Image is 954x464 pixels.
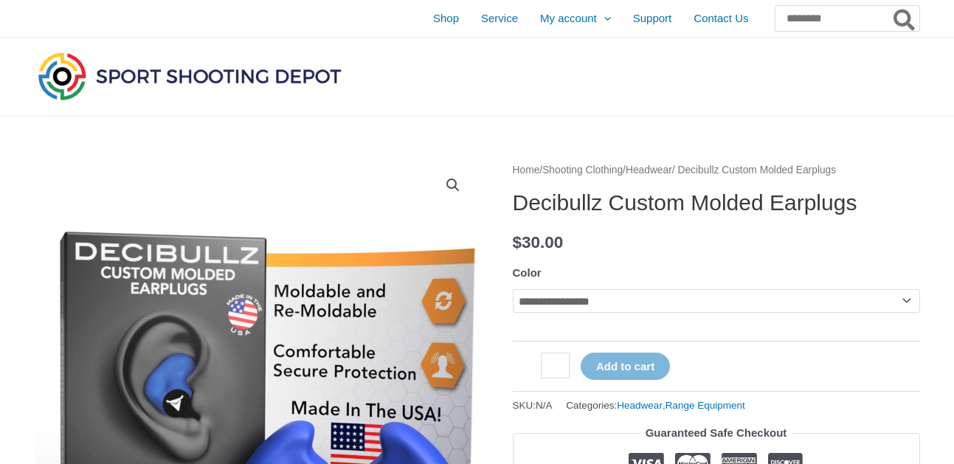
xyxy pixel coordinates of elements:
[513,266,542,279] label: Color
[513,233,564,252] bdi: 30.00
[513,190,920,216] h1: Decibullz Custom Molded Earplugs
[541,353,570,378] input: Product quantity
[626,165,672,176] a: Headwear
[581,353,670,380] button: Add to cart
[513,233,522,252] span: $
[891,6,919,31] button: Search
[513,165,540,176] a: Home
[542,165,623,176] a: Shooting Clothing
[536,400,553,411] span: N/A
[35,49,345,103] img: Sport Shooting Depot
[640,423,793,443] legend: Guaranteed Safe Checkout
[513,396,553,415] span: SKU:
[513,161,920,180] nav: Breadcrumb
[566,396,744,415] span: Categories: ,
[666,400,745,411] a: Range Equipment
[440,172,466,198] a: View full-screen image gallery
[617,400,663,411] a: Headwear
